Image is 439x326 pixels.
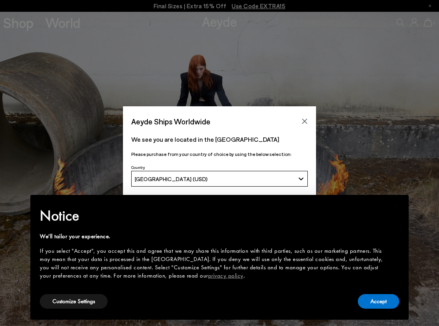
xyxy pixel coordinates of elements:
[40,206,387,226] h2: Notice
[131,150,308,158] p: Please purchase from your country of choice by using the below selection:
[131,135,308,144] p: We see you are located in the [GEOGRAPHIC_DATA]
[131,115,210,128] span: Aeyde Ships Worldwide
[131,165,145,170] span: Country
[358,294,399,309] button: Accept
[40,232,387,241] div: We'll tailor your experience.
[387,197,406,216] button: Close this notice
[40,294,108,309] button: Customize Settings
[40,247,387,280] div: If you select "Accept", you accept this and agree that we may share this information with third p...
[394,200,399,213] span: ×
[208,272,244,280] a: privacy policy
[135,176,208,182] span: [GEOGRAPHIC_DATA] (USD)
[299,115,311,127] button: Close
